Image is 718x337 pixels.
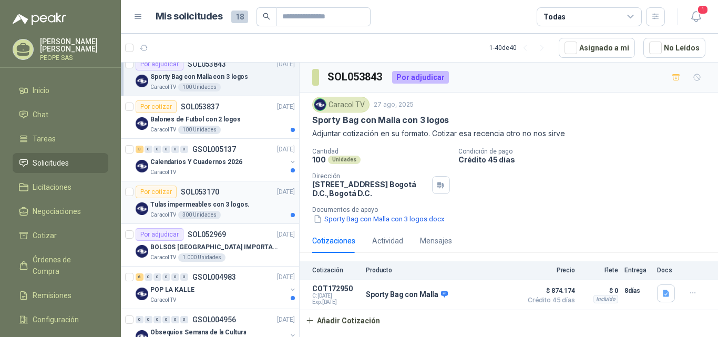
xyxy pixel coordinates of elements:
[277,145,295,155] p: [DATE]
[153,146,161,153] div: 0
[150,200,250,210] p: Tulas impermeables con 3 logos.
[559,38,635,58] button: Asignado a mi
[593,295,618,303] div: Incluido
[277,187,295,197] p: [DATE]
[312,206,714,213] p: Documentos de apoyo
[581,284,618,297] p: $ 0
[489,39,550,56] div: 1 - 40 de 40
[522,267,575,274] p: Precio
[624,284,651,297] p: 8 días
[277,315,295,325] p: [DATE]
[162,273,170,281] div: 0
[150,83,176,91] p: Caracol TV
[33,314,79,325] span: Configuración
[13,250,108,281] a: Órdenes de Compra
[153,316,161,323] div: 0
[13,80,108,100] a: Inicio
[312,293,360,299] span: C: [DATE]
[581,267,618,274] p: Flete
[136,245,148,258] img: Company Logo
[263,13,270,20] span: search
[136,58,183,70] div: Por adjudicar
[33,157,69,169] span: Solicitudes
[33,254,98,277] span: Órdenes de Compra
[150,242,281,252] p: BOLSOS [GEOGRAPHIC_DATA] IMPORTADO [GEOGRAPHIC_DATA]-397-1
[543,11,566,23] div: Todas
[171,146,179,153] div: 0
[328,156,361,164] div: Unidades
[180,273,188,281] div: 0
[312,155,326,164] p: 100
[33,85,49,96] span: Inicio
[136,75,148,87] img: Company Logo
[13,226,108,246] a: Cotizar
[33,290,71,301] span: Remisiones
[13,153,108,173] a: Solicitudes
[156,9,223,24] h1: Mis solicitudes
[136,100,177,113] div: Por cotizar
[312,172,428,180] p: Dirección
[145,273,152,281] div: 0
[314,99,326,110] img: Company Logo
[136,273,143,281] div: 6
[136,160,148,172] img: Company Logo
[13,129,108,149] a: Tareas
[178,211,221,219] div: 300 Unidades
[312,299,360,305] span: Exp: [DATE]
[312,267,360,274] p: Cotización
[136,228,183,241] div: Por adjudicar
[458,148,714,155] p: Condición de pago
[178,83,221,91] div: 100 Unidades
[13,177,108,197] a: Licitaciones
[181,103,219,110] p: SOL053837
[136,288,148,300] img: Company Logo
[192,146,236,153] p: GSOL005137
[33,181,71,193] span: Licitaciones
[624,267,651,274] p: Entrega
[121,224,299,267] a: Por adjudicarSOL052969[DATE] Company LogoBOLSOS [GEOGRAPHIC_DATA] IMPORTADO [GEOGRAPHIC_DATA]-397...
[13,285,108,305] a: Remisiones
[13,105,108,125] a: Chat
[150,211,176,219] p: Caracol TV
[522,297,575,303] span: Crédito 45 días
[643,38,705,58] button: No Leídos
[192,316,236,323] p: GSOL004956
[300,310,386,331] button: Añadir Cotización
[312,148,450,155] p: Cantidad
[121,181,299,224] a: Por cotizarSOL053170[DATE] Company LogoTulas impermeables con 3 logos.Caracol TV300 Unidades
[188,60,226,68] p: SOL053843
[312,284,360,293] p: COT172950
[180,316,188,323] div: 0
[657,267,678,274] p: Docs
[178,253,225,262] div: 1.000 Unidades
[686,7,705,26] button: 1
[136,202,148,215] img: Company Logo
[40,55,108,61] p: PEOPE SAS
[136,316,143,323] div: 0
[150,285,194,295] p: POP LA KALLE
[40,38,108,53] p: [PERSON_NAME] [PERSON_NAME]
[231,11,248,23] span: 18
[312,115,449,126] p: Sporty Bag con Malla con 3 logos
[277,59,295,69] p: [DATE]
[277,102,295,112] p: [DATE]
[327,69,384,85] h3: SOL053843
[121,54,299,96] a: Por adjudicarSOL053843[DATE] Company LogoSporty Bag con Malla con 3 logosCaracol TV100 Unidades
[392,71,449,84] div: Por adjudicar
[136,143,297,177] a: 3 0 0 0 0 0 GSOL005137[DATE] Company LogoCalendarios Y Cuadernos 2026Caracol TV
[145,146,152,153] div: 0
[145,316,152,323] div: 0
[312,97,370,113] div: Caracol TV
[150,72,248,82] p: Sporty Bag con Malla con 3 logos
[33,206,81,217] span: Negociaciones
[312,235,355,247] div: Cotizaciones
[150,115,241,125] p: Balones de Futbol con 2 logos
[277,272,295,282] p: [DATE]
[697,5,709,15] span: 1
[33,109,48,120] span: Chat
[136,271,297,304] a: 6 0 0 0 0 0 GSOL004983[DATE] Company LogoPOP LA KALLECaracol TV
[33,133,56,145] span: Tareas
[136,186,177,198] div: Por cotizar
[150,157,242,167] p: Calendarios Y Cuadernos 2026
[458,155,714,164] p: Crédito 45 días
